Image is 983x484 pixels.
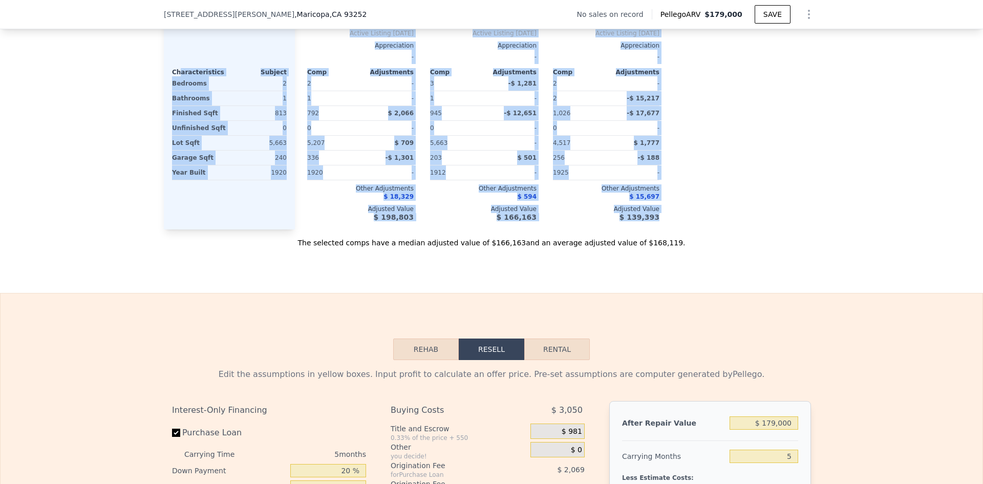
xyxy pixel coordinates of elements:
[231,91,287,106] div: 1
[483,68,537,76] div: Adjustments
[172,68,229,76] div: Characteristics
[576,9,651,19] div: No sales on record
[307,110,319,117] span: 792
[184,446,251,462] div: Carrying Time
[231,136,287,150] div: 5,663
[172,462,286,479] div: Down Payment
[393,339,459,360] button: Rehab
[629,193,659,200] span: $ 15,697
[660,9,705,19] span: Pellego ARV
[294,9,367,19] span: , Maricopa
[497,213,537,221] span: $ 166,163
[430,165,481,180] div: 1912
[553,205,659,213] div: Adjusted Value
[553,29,659,37] span: Active Listing [DATE]
[485,165,537,180] div: -
[430,110,442,117] span: 945
[430,50,537,64] div: -
[172,91,227,106] div: Bathrooms
[485,136,537,150] div: -
[229,68,287,76] div: Subject
[553,80,557,87] span: 2
[374,213,414,221] span: $ 198,803
[172,106,227,120] div: Finished Sqft
[172,121,227,135] div: Unfinished Sqft
[430,80,434,87] span: 3
[172,136,227,150] div: Lot Sqft
[360,68,414,76] div: Adjustments
[391,434,526,442] div: 0.33% of the price + 550
[307,165,358,180] div: 1920
[508,80,537,87] span: -$ 1,281
[517,193,537,200] span: $ 594
[430,184,537,193] div: Other Adjustments
[164,9,294,19] span: [STREET_ADDRESS][PERSON_NAME]
[164,229,819,248] div: The selected comps have a median adjusted value of $166,163 and an average adjusted value of $168...
[383,193,414,200] span: $ 18,329
[634,139,659,146] span: $ 1,777
[430,154,442,161] span: 203
[430,91,481,106] div: 1
[172,165,227,180] div: Year Built
[362,121,414,135] div: -
[386,154,414,161] span: -$ 1,301
[553,110,570,117] span: 1,026
[307,154,319,161] span: 336
[231,121,287,135] div: 0
[619,213,659,221] span: $ 139,393
[485,91,537,106] div: -
[553,68,606,76] div: Comp
[362,76,414,91] div: -
[430,29,537,37] span: Active Listing [DATE]
[637,154,659,161] span: -$ 188
[430,41,537,50] div: Appreciation
[627,95,659,102] span: -$ 15,217
[307,50,414,64] div: -
[307,91,358,106] div: 1
[362,165,414,180] div: -
[307,29,414,37] span: Active Listing [DATE]
[553,41,659,50] div: Appreciation
[362,91,414,106] div: -
[307,184,414,193] div: Other Adjustments
[172,424,286,442] label: Purchase Loan
[553,91,604,106] div: 2
[172,151,227,165] div: Garage Sqft
[430,139,447,146] span: 5,663
[391,424,526,434] div: Title and Escrow
[553,184,659,193] div: Other Adjustments
[391,452,526,460] div: you decide!
[557,466,584,474] span: $ 2,069
[504,110,537,117] span: -$ 12,651
[622,466,798,484] div: Less Estimate Costs:
[391,471,505,479] div: for Purchase Loan
[231,76,287,91] div: 2
[394,139,414,146] span: $ 709
[553,154,565,161] span: 256
[606,68,659,76] div: Adjustments
[608,76,659,91] div: -
[430,124,434,132] span: 0
[553,50,659,64] div: -
[622,447,725,466] div: Carrying Months
[524,339,590,360] button: Rental
[485,121,537,135] div: -
[553,165,604,180] div: 1925
[255,446,366,462] div: 5 months
[391,401,505,419] div: Buying Costs
[622,414,725,432] div: After Repair Value
[391,460,505,471] div: Origination Fee
[517,154,537,161] span: $ 501
[430,205,537,213] div: Adjusted Value
[231,151,287,165] div: 240
[172,368,811,381] div: Edit the assumptions in yellow boxes. Input profit to calculate an offer price. Pre-set assumptio...
[571,446,582,455] span: $ 0
[553,124,557,132] span: 0
[551,401,583,419] span: $ 3,050
[330,10,367,18] span: , CA 93252
[608,121,659,135] div: -
[307,205,414,213] div: Adjusted Value
[307,139,325,146] span: 5,207
[231,106,287,120] div: 813
[307,41,414,50] div: Appreciation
